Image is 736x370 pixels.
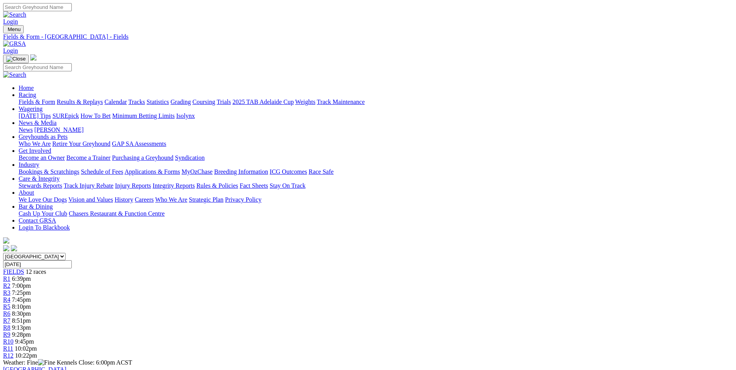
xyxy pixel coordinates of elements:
[19,112,733,119] div: Wagering
[3,18,18,25] a: Login
[115,182,151,189] a: Injury Reports
[19,119,57,126] a: News & Media
[128,99,145,105] a: Tracks
[3,63,72,71] input: Search
[19,147,51,154] a: Get Involved
[19,105,43,112] a: Wagering
[3,324,10,331] span: R8
[3,25,24,33] button: Toggle navigation
[19,175,60,182] a: Care & Integrity
[19,203,53,210] a: Bar & Dining
[3,352,14,359] a: R12
[12,331,31,338] span: 9:28pm
[19,126,33,133] a: News
[3,359,57,366] span: Weather: Fine
[66,154,111,161] a: Become a Trainer
[52,140,111,147] a: Retire Your Greyhound
[155,196,187,203] a: Who We Are
[15,352,37,359] span: 10:22pm
[19,196,67,203] a: We Love Our Dogs
[19,85,34,91] a: Home
[52,112,79,119] a: SUREpick
[3,275,10,282] a: R1
[3,245,9,251] img: facebook.svg
[3,11,26,18] img: Search
[12,289,31,296] span: 7:25pm
[19,133,68,140] a: Greyhounds as Pets
[19,140,733,147] div: Greyhounds as Pets
[176,112,195,119] a: Isolynx
[57,359,132,366] span: Kennels Close: 6:00pm ACST
[19,224,70,231] a: Login To Blackbook
[30,54,36,61] img: logo-grsa-white.png
[240,182,268,189] a: Fact Sheets
[171,99,191,105] a: Grading
[81,168,123,175] a: Schedule of Fees
[19,182,62,189] a: Stewards Reports
[19,112,51,119] a: [DATE] Tips
[11,245,17,251] img: twitter.svg
[270,168,307,175] a: ICG Outcomes
[19,92,36,98] a: Racing
[81,112,111,119] a: How To Bet
[26,268,46,275] span: 12 races
[3,47,18,54] a: Login
[112,154,173,161] a: Purchasing a Greyhound
[112,140,166,147] a: GAP SA Assessments
[12,275,31,282] span: 6:39pm
[3,331,10,338] a: R9
[3,296,10,303] a: R4
[19,210,67,217] a: Cash Up Your Club
[3,345,13,352] a: R11
[19,140,51,147] a: Who We Are
[175,154,204,161] a: Syndication
[196,182,238,189] a: Rules & Policies
[317,99,365,105] a: Track Maintenance
[12,310,31,317] span: 8:30pm
[19,217,56,224] a: Contact GRSA
[19,154,65,161] a: Become an Owner
[19,168,733,175] div: Industry
[34,126,83,133] a: [PERSON_NAME]
[19,189,34,196] a: About
[3,55,29,63] button: Toggle navigation
[12,303,31,310] span: 8:10pm
[3,260,72,268] input: Select date
[232,99,294,105] a: 2025 TAB Adelaide Cup
[12,282,31,289] span: 7:00pm
[3,310,10,317] a: R6
[125,168,180,175] a: Applications & Forms
[12,317,31,324] span: 8:51pm
[3,317,10,324] a: R7
[225,196,261,203] a: Privacy Policy
[216,99,231,105] a: Trials
[308,168,333,175] a: Race Safe
[12,296,31,303] span: 7:45pm
[3,289,10,296] a: R3
[64,182,113,189] a: Track Injury Rebate
[135,196,154,203] a: Careers
[19,210,733,217] div: Bar & Dining
[8,26,21,32] span: Menu
[189,196,223,203] a: Strategic Plan
[19,196,733,203] div: About
[19,99,55,105] a: Fields & Form
[114,196,133,203] a: History
[3,303,10,310] span: R5
[3,282,10,289] a: R2
[19,168,79,175] a: Bookings & Scratchings
[3,338,14,345] a: R10
[6,56,26,62] img: Close
[3,33,733,40] a: Fields & Form - [GEOGRAPHIC_DATA] - Fields
[104,99,127,105] a: Calendar
[3,71,26,78] img: Search
[3,40,26,47] img: GRSA
[270,182,305,189] a: Stay On Track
